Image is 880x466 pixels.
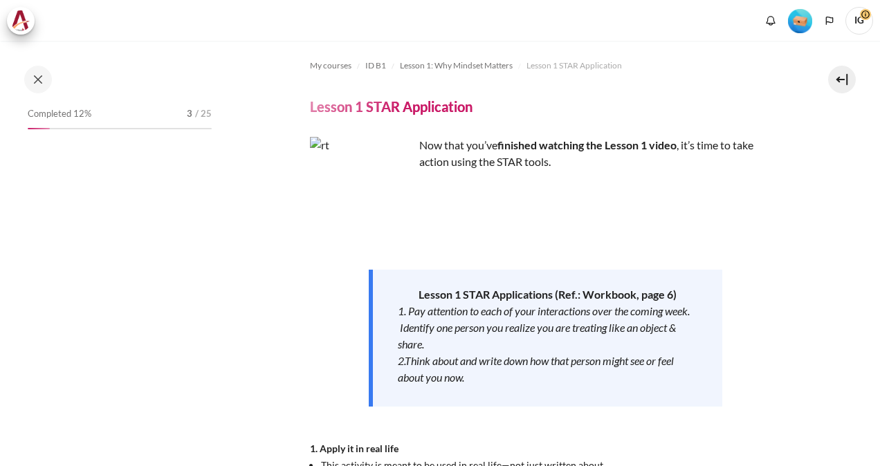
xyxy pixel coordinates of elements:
[788,8,812,33] div: Level #1
[526,59,622,72] span: Lesson 1 STAR Application
[11,10,30,31] img: Architeck
[365,57,386,74] a: ID B1
[400,59,513,72] span: Lesson 1: Why Mindset Matters
[28,128,50,129] div: 12%
[782,8,818,33] a: Level #1
[28,107,91,121] span: Completed 12%
[845,7,873,35] a: User menu
[398,354,674,384] em: 2.Think about and write down how that person might see or feel about you now.
[760,10,781,31] div: Show notification window with no new notifications
[400,57,513,74] a: Lesson 1: Why Mindset Matters
[845,7,873,35] span: IG
[310,97,473,115] h4: Lesson 1 STAR Application
[310,137,414,241] img: rt
[310,57,351,74] a: My courses
[788,9,812,33] img: Level #1
[526,57,622,74] a: Lesson 1 STAR Application
[819,10,840,31] button: Languages
[419,288,677,301] strong: Lesson 1 STAR Applications (Ref.: Workbook, page 6)
[398,304,690,351] em: 1. Pay attention to each of your interactions over the coming week. Identify one person you reali...
[187,107,192,121] span: 3
[310,137,782,170] p: Now that you’ve , it’s time to take action using the STAR tools.
[365,59,386,72] span: ID B1
[195,107,212,121] span: / 25
[7,7,42,35] a: Architeck Architeck
[310,59,351,72] span: My courses
[310,55,782,77] nav: Navigation bar
[310,442,398,454] strong: 1. Apply it in real life
[497,138,677,151] strong: finished watching the Lesson 1 video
